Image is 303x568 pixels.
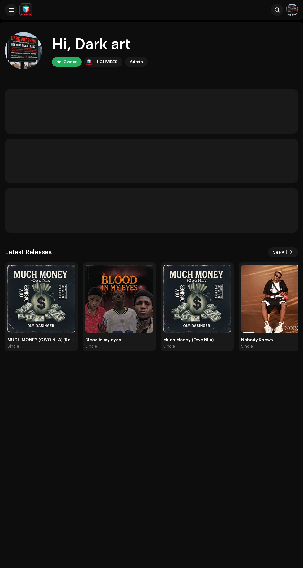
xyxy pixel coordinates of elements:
[52,35,148,54] div: Hi, Dark art
[273,246,287,258] span: See All
[163,344,175,349] div: Single
[85,265,153,333] img: b7400c09-d01e-4ee6-a961-9d29679161ea
[163,265,231,333] img: d044acae-4926-43e9-b2f0-778cbaafc86b
[241,344,253,349] div: Single
[163,338,231,343] div: Much Money (Owo Nl'a)
[7,344,19,349] div: Single
[5,32,42,69] img: 7a53abf3-8184-4a0b-8ed0-62c8728d7850
[130,58,143,66] div: Admin
[5,247,52,257] h3: Latest Releases
[95,58,117,66] div: HIGHVIBES
[286,4,298,16] img: 7a53abf3-8184-4a0b-8ed0-62c8728d7850
[268,247,298,257] button: See All
[85,338,153,343] div: Blood in my eyes
[7,338,75,343] div: MUCH MONEY (OWO NL’A) [Remastered]
[63,58,77,66] div: Owner
[85,344,97,349] div: Single
[20,4,32,16] img: feab3aad-9b62-475c-8caf-26f15a9573ee
[85,58,93,66] img: feab3aad-9b62-475c-8caf-26f15a9573ee
[7,265,75,333] img: 96d6c7cf-0676-4693-a885-0614dc990155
